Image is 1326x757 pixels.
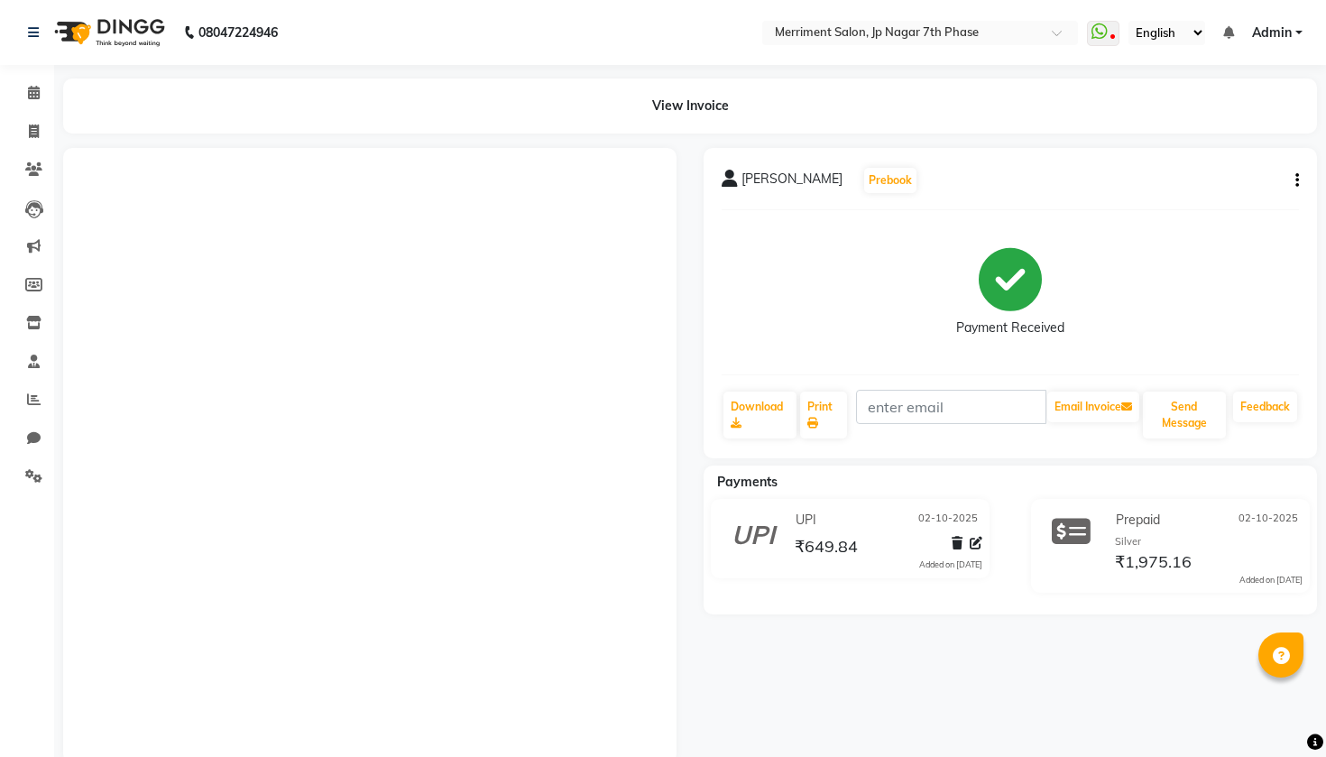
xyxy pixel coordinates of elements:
span: 02-10-2025 [918,511,978,530]
span: ₹1,975.16 [1115,551,1192,577]
button: Prebook [864,168,916,193]
input: enter email [856,390,1046,424]
a: Print [800,392,848,439]
div: Silver [1115,534,1303,549]
button: Email Invoice [1047,392,1139,422]
span: Prepaid [1116,511,1160,530]
img: logo [46,7,170,58]
span: Payments [717,474,778,490]
span: 02-10-2025 [1239,511,1298,530]
span: ₹649.84 [795,536,858,561]
span: [PERSON_NAME] [741,170,843,195]
div: Added on [DATE] [1239,574,1303,586]
div: Payment Received [956,318,1064,337]
iframe: chat widget [1250,685,1308,739]
a: Feedback [1233,392,1297,422]
span: UPI [796,511,816,530]
b: 08047224946 [198,7,278,58]
div: View Invoice [63,78,1317,134]
button: Send Message [1143,392,1226,439]
span: Admin [1252,23,1292,42]
a: Download [723,392,797,439]
div: Added on [DATE] [919,559,982,571]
